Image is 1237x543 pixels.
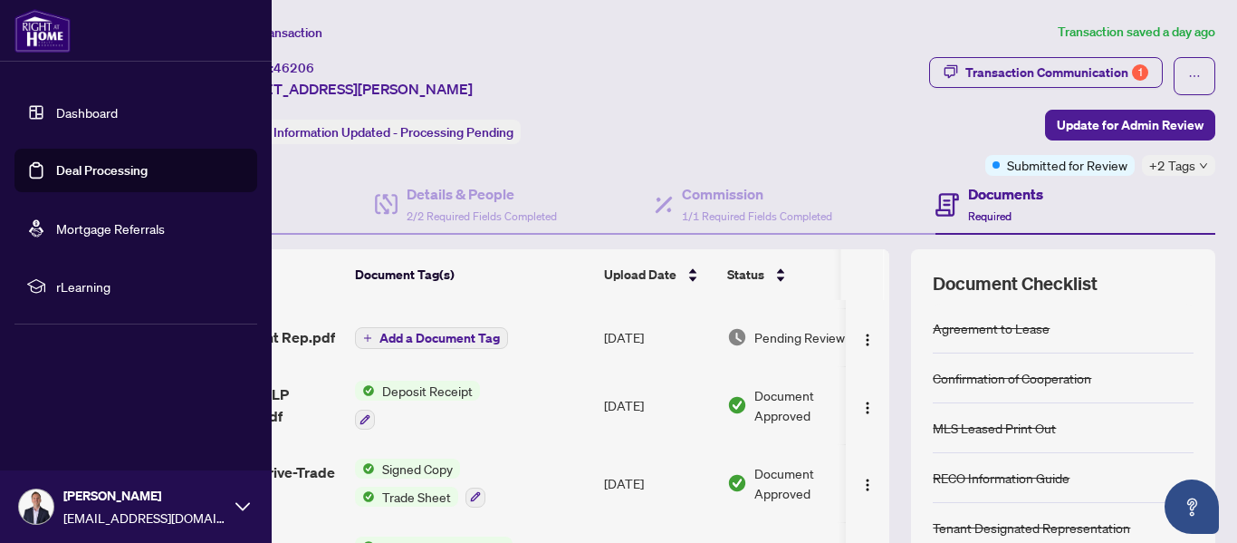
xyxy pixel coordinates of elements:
span: 2/2 Required Fields Completed [407,209,557,223]
div: RECO Information Guide [933,468,1069,488]
a: Deal Processing [56,162,148,179]
th: Document Tag(s) [348,249,597,300]
span: [PERSON_NAME] [63,486,226,506]
button: Open asap [1165,480,1219,534]
button: Status IconDeposit Receipt [355,381,480,430]
h4: Commission [682,183,832,205]
span: Submitted for Review [1007,155,1127,175]
span: Document Approved [754,385,867,425]
span: Status [727,265,764,285]
th: Status [720,249,874,300]
button: Status IconSigned CopyStatus IconTrade Sheet [355,459,485,508]
span: Trade Sheet [375,487,458,507]
span: [STREET_ADDRESS][PERSON_NAME] [225,78,473,100]
span: 1/1 Required Fields Completed [682,209,832,223]
img: logo [14,9,71,53]
article: Transaction saved a day ago [1058,22,1215,43]
div: 1 [1132,64,1148,81]
span: +2 Tags [1149,155,1195,176]
span: Information Updated - Processing Pending [273,124,513,141]
button: Logo [853,391,882,420]
img: Logo [860,333,875,347]
h4: Details & People [407,183,557,205]
span: [EMAIL_ADDRESS][DOMAIN_NAME] [63,508,226,528]
td: [DATE] [597,308,720,366]
img: Profile Icon [19,490,53,524]
td: [DATE] [597,366,720,444]
img: Logo [860,401,875,415]
img: Logo [860,478,875,492]
img: Status Icon [355,459,375,479]
img: Document Status [727,395,747,415]
img: Status Icon [355,487,375,507]
span: down [1199,161,1208,170]
span: Add a Document Tag [379,332,500,344]
div: MLS Leased Print Out [933,418,1056,438]
span: Pending Review [754,327,845,347]
span: Document Checklist [933,271,1098,296]
a: Dashboard [56,104,118,121]
span: Update for Admin Review [1057,111,1203,140]
img: Status Icon [355,381,375,401]
img: Document Status [727,327,747,347]
button: Update for Admin Review [1045,110,1215,141]
button: Logo [853,323,882,352]
button: Add a Document Tag [355,327,508,349]
td: [DATE] [597,444,720,522]
a: Mortgage Referrals [56,220,165,237]
span: Document Approved [754,463,867,503]
img: Document Status [727,473,747,493]
span: View Transaction [225,24,322,41]
span: ellipsis [1188,70,1201,82]
span: rLearning [56,276,245,296]
button: Transaction Communication1 [929,57,1163,88]
div: Transaction Communication [965,58,1148,87]
button: Logo [853,469,882,498]
span: 46206 [273,60,314,76]
span: Deposit Receipt [375,381,480,401]
div: Status: [225,120,521,144]
span: plus [363,334,372,343]
div: Confirmation of Cooperation [933,368,1091,388]
h4: Documents [968,183,1043,205]
span: Signed Copy [375,459,460,479]
button: Add a Document Tag [355,326,508,350]
div: Agreement to Lease [933,318,1050,338]
span: Upload Date [604,265,676,285]
span: Required [968,209,1012,223]
th: Upload Date [597,249,720,300]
